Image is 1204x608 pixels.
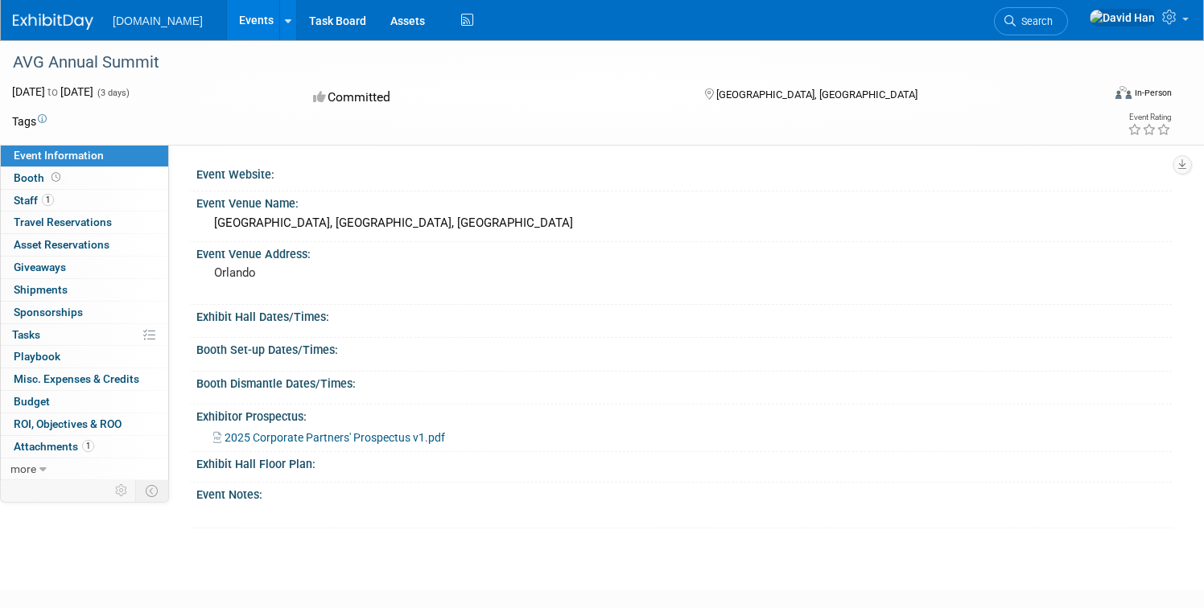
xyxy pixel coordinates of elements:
div: Event Venue Name: [196,191,1172,212]
td: Personalize Event Tab Strip [108,480,136,501]
span: 2025 Corporate Partners' Prospectus v1.pdf [225,431,445,444]
a: ROI, Objectives & ROO [1,413,168,435]
span: Booth [14,171,64,184]
span: Attachments [14,440,94,453]
a: Giveaways [1,257,168,278]
span: more [10,462,36,475]
a: Travel Reservations [1,212,168,233]
a: Sponsorships [1,302,168,323]
div: Event Website: [196,162,1172,183]
a: Staff1 [1,190,168,212]
div: Event Notes: [196,483,1172,503]
span: Sponsorships [14,306,83,318]
div: [GEOGRAPHIC_DATA], [GEOGRAPHIC_DATA], [GEOGRAPHIC_DATA] [208,211,1160,236]
span: to [45,85,60,98]
img: ExhibitDay [13,14,93,30]
div: Event Format [999,84,1172,108]
span: (3 days) [96,88,130,98]
span: Giveaways [14,261,66,273]
span: 1 [42,194,54,206]
div: Event Venue Address: [196,242,1172,262]
div: Event Rating [1128,113,1171,121]
div: In-Person [1134,87,1172,99]
span: Search [1016,15,1053,27]
a: Attachments1 [1,436,168,458]
span: [GEOGRAPHIC_DATA], [GEOGRAPHIC_DATA] [716,88,917,101]
a: Budget [1,391,168,413]
span: ROI, Objectives & ROO [14,417,122,430]
span: Asset Reservations [14,238,109,251]
span: Travel Reservations [14,216,112,228]
span: Booth not reserved yet [48,171,64,183]
div: Exhibitor Prospectus: [196,405,1172,425]
a: Event Information [1,145,168,166]
span: Event Information [14,149,104,162]
div: Committed [308,84,678,112]
div: Booth Dismantle Dates/Times: [196,372,1172,392]
img: Format-Inperson.png [1115,86,1132,99]
span: Tasks [12,328,40,341]
a: Search [994,7,1068,35]
div: Booth Set-up Dates/Times: [196,338,1172,358]
img: David Han [1089,9,1156,27]
a: Shipments [1,279,168,301]
span: Shipments [14,283,68,296]
div: AVG Annual Summit [7,48,1073,77]
span: Budget [14,395,50,408]
div: Exhibit Hall Dates/Times: [196,305,1172,325]
a: Playbook [1,346,168,368]
a: Asset Reservations [1,234,168,256]
div: Exhibit Hall Floor Plan: [196,452,1172,472]
a: Tasks [1,324,168,346]
span: Playbook [14,350,60,363]
a: Misc. Expenses & Credits [1,368,168,390]
pre: Orlando [214,265,585,280]
span: Staff [14,194,54,207]
td: Tags [12,113,47,129]
span: 1 [82,440,94,452]
span: [DOMAIN_NAME] [113,14,203,27]
a: Booth [1,167,168,189]
a: more [1,458,168,480]
a: 2025 Corporate Partners' Prospectus v1.pdf [213,431,445,444]
td: Toggle Event Tabs [136,480,169,501]
span: Misc. Expenses & Credits [14,372,139,385]
span: [DATE] [DATE] [12,85,93,98]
